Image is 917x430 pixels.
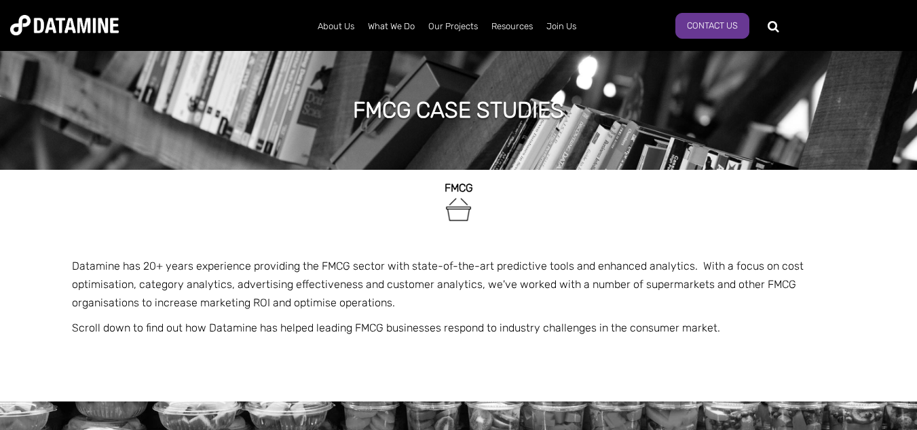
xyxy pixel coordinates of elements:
img: Datamine [10,15,119,35]
a: Resources [485,9,540,44]
img: FMCG-1 [443,194,474,225]
h2: FMCG [72,182,846,194]
p: Datamine has 20+ years experience providing the FMCG sector with state-of-the-art predictive tool... [72,257,846,312]
a: Join Us [540,9,583,44]
a: Our Projects [422,9,485,44]
a: What We Do [361,9,422,44]
a: About Us [311,9,361,44]
h1: FMCG case studies [353,95,564,125]
p: Scroll down to find out how Datamine has helped leading FMCG businesses respond to industry chall... [72,319,846,337]
a: Contact Us [675,13,749,39]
